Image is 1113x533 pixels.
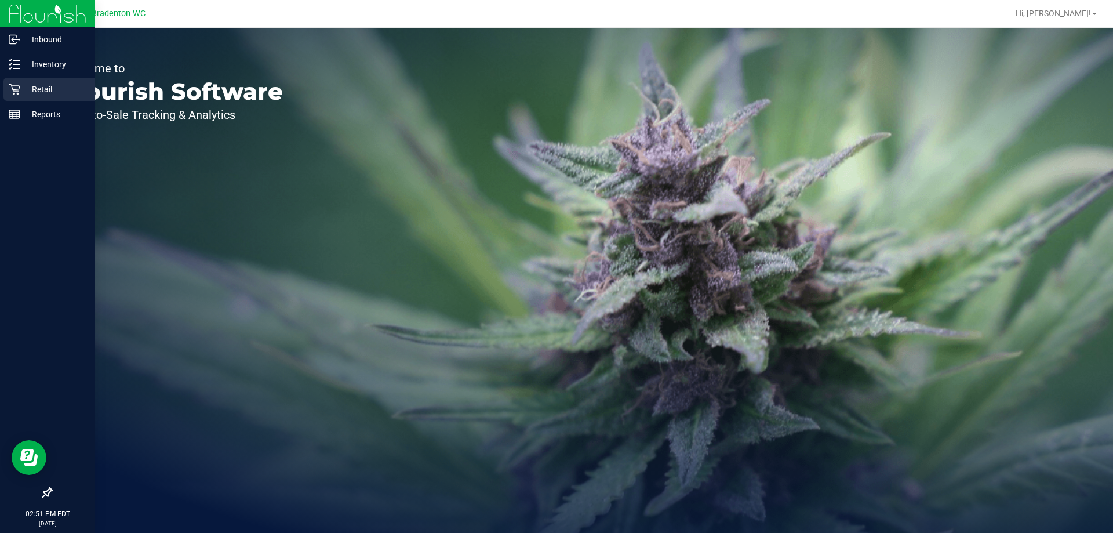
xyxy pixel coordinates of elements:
[20,32,90,46] p: Inbound
[20,82,90,96] p: Retail
[12,440,46,475] iframe: Resource center
[9,108,20,120] inline-svg: Reports
[5,509,90,519] p: 02:51 PM EDT
[20,57,90,71] p: Inventory
[9,34,20,45] inline-svg: Inbound
[1016,9,1091,18] span: Hi, [PERSON_NAME]!
[92,9,146,19] span: Bradenton WC
[63,63,283,74] p: Welcome to
[9,84,20,95] inline-svg: Retail
[63,80,283,103] p: Flourish Software
[63,109,283,121] p: Seed-to-Sale Tracking & Analytics
[20,107,90,121] p: Reports
[9,59,20,70] inline-svg: Inventory
[5,519,90,528] p: [DATE]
